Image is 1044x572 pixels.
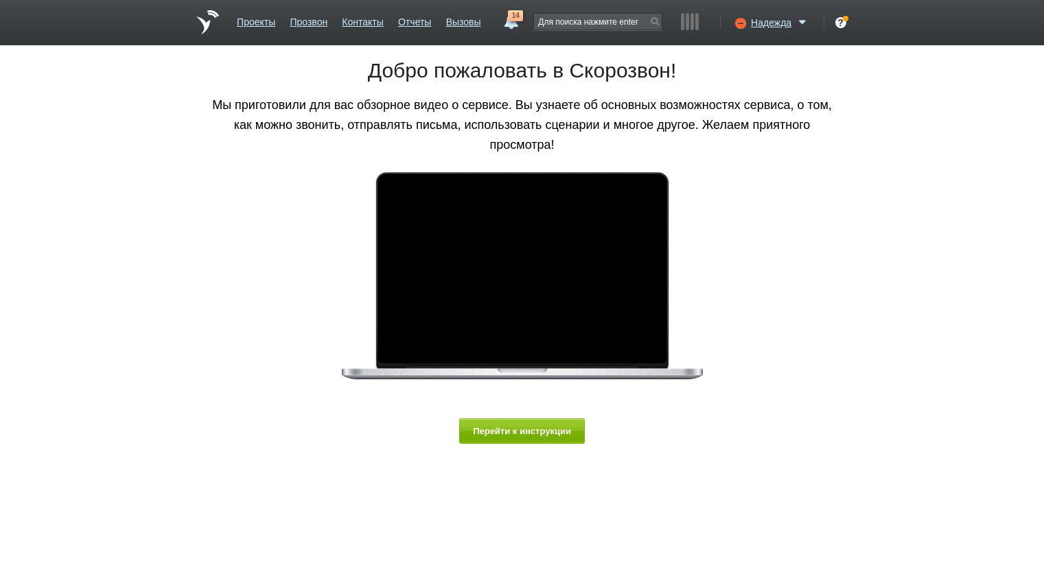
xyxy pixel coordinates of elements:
[342,10,383,29] a: Контакты
[751,14,810,28] a: Надежда
[498,10,523,27] a: 14
[835,17,846,28] div: ?
[398,10,431,29] a: Отчеты
[446,10,481,29] a: Вызовы
[459,418,585,444] button: Перейти к инструкции
[290,10,327,29] a: Прозвон
[508,10,523,21] span: 14
[534,14,662,29] input: Для поиска нажмите enter
[237,10,275,29] a: Проекты
[207,95,838,154] p: Мы приготовили для вас обзорное видео о сервисе. Вы узнаете об основных возможностях сервиса, о т...
[196,10,219,34] a: На главную
[207,56,838,85] h1: Добро пожаловать в Скорозвон!
[751,16,791,29] span: Надежда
